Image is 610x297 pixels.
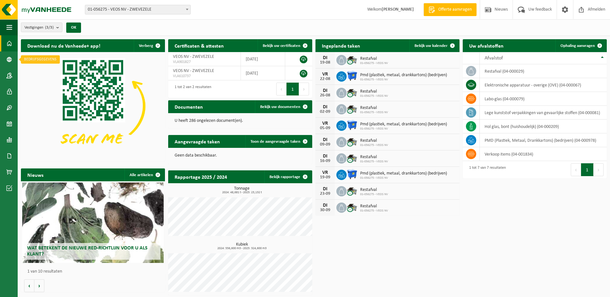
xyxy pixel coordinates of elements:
span: Bekijk uw documenten [260,105,300,109]
span: Bekijk uw kalender [414,44,448,48]
span: Toon de aangevraagde taken [250,139,300,144]
span: Restafval [360,187,388,193]
div: DI [319,55,332,60]
h2: Nieuws [21,168,50,181]
h2: Documenten [168,100,209,113]
button: Volgende [34,279,44,292]
span: Restafval [360,155,388,160]
span: 01-056275 - VEOS NV [360,111,388,114]
span: 2024: 556,600 m3 - 2025: 324,600 m3 [171,247,312,250]
span: 01-056275 - VEOS NV [360,160,388,164]
div: DI [319,104,332,110]
a: Offerte aanvragen [423,3,477,16]
span: VLA610737 [173,74,236,79]
td: labo-glas (04-000079) [480,92,607,106]
span: Restafval [360,138,388,143]
span: Restafval [360,105,388,111]
td: verkoop items (04-001834) [480,147,607,161]
button: 1 [287,83,299,95]
span: VEOS NV - ZWEVEZELE [173,54,214,59]
button: Vestigingen(3/3) [21,22,62,32]
span: 01-056275 - VEOS NV [360,143,388,147]
a: Alle artikelen [124,168,164,181]
h3: Kubiek [171,242,312,250]
div: 23-09 [319,192,332,196]
a: Bekijk uw certificaten [258,39,312,52]
div: 05-09 [319,126,332,130]
button: OK [66,22,81,33]
button: Previous [276,83,287,95]
div: 1 tot 7 van 7 resultaten [466,163,506,177]
div: VR [319,170,332,175]
p: 1 van 10 resultaten [27,269,162,274]
h2: Ingeplande taken [315,39,367,52]
span: 01-056275 - VEOS NV - ZWEVEZELE [85,5,191,14]
td: elektronische apparatuur - overige (OVE) (04-000067) [480,78,607,92]
button: 1 [581,163,594,176]
div: VR [319,72,332,77]
span: 01-056275 - VEOS NV [360,127,447,131]
img: WB-1100-HPE-BE-01 [347,169,358,180]
span: 01-056275 - VEOS NV [360,176,447,180]
img: Download de VHEPlus App [21,52,165,160]
img: WB-5000-CU [347,152,358,163]
div: 19-09 [319,175,332,180]
td: restafval (04-000029) [480,64,607,78]
a: Bekijk uw kalender [409,39,459,52]
div: 26-08 [319,93,332,98]
span: Wat betekent de nieuwe RED-richtlijn voor u als klant? [27,246,148,257]
a: Ophaling aanvragen [555,39,606,52]
span: VLA901827 [173,59,236,65]
div: DI [319,154,332,159]
img: WB-5000-CU [347,202,358,212]
button: Previous [571,163,581,176]
h2: Rapportage 2025 / 2024 [168,170,233,183]
strong: [PERSON_NAME] [382,7,414,12]
span: 01-056275 - VEOS NV - ZWEVEZELE [85,5,190,14]
div: DI [319,203,332,208]
h2: Uw afvalstoffen [463,39,510,52]
div: 22-08 [319,77,332,81]
a: Toon de aangevraagde taken [245,135,312,148]
span: VEOS NV - ZWEVEZELE [173,68,214,73]
div: DI [319,186,332,192]
span: Restafval [360,89,388,94]
img: WB-1100-HPE-BE-01 [347,120,358,130]
a: Bekijk rapportage [264,170,312,183]
p: U heeft 286 ongelezen document(en). [175,119,306,123]
span: 2024: 48,681 t - 2025: 23,132 t [171,191,312,194]
div: DI [319,137,332,142]
a: Bekijk uw documenten [255,100,312,113]
count: (3/3) [45,25,54,30]
button: Next [594,163,604,176]
a: Wat betekent de nieuwe RED-richtlijn voor u als klant? [22,183,163,263]
img: WB-1100-HPE-BE-01 [347,70,358,81]
span: Afvalstof [485,56,503,61]
span: Restafval [360,204,388,209]
h2: Aangevraagde taken [168,135,226,148]
td: [DATE] [241,66,285,80]
h2: Certificaten & attesten [168,39,230,52]
span: 01-056275 - VEOS NV [360,61,388,65]
img: WB-5000-CU [347,54,358,65]
img: WB-5000-CU [347,185,358,196]
span: Ophaling aanvragen [560,44,595,48]
button: Verberg [134,39,164,52]
td: PMD (Plastiek, Metaal, Drankkartons) (bedrijven) (04-000978) [480,133,607,147]
td: [DATE] [241,52,285,66]
span: Verberg [139,44,153,48]
span: Restafval [360,56,388,61]
span: Pmd (plastiek, metaal, drankkartons) (bedrijven) [360,171,447,176]
span: 01-056275 - VEOS NV [360,78,447,82]
img: WB-5000-CU [347,103,358,114]
button: Vorige [24,279,34,292]
span: 01-056275 - VEOS NV [360,193,388,196]
h3: Tonnage [171,186,312,194]
span: Vestigingen [24,23,54,32]
td: hol glas, bont (huishoudelijk) (04-000209) [480,120,607,133]
h2: Download nu de Vanheede+ app! [21,39,107,52]
span: Pmd (plastiek, metaal, drankkartons) (bedrijven) [360,73,447,78]
div: 19-08 [319,60,332,65]
div: 09-09 [319,142,332,147]
button: Next [299,83,309,95]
